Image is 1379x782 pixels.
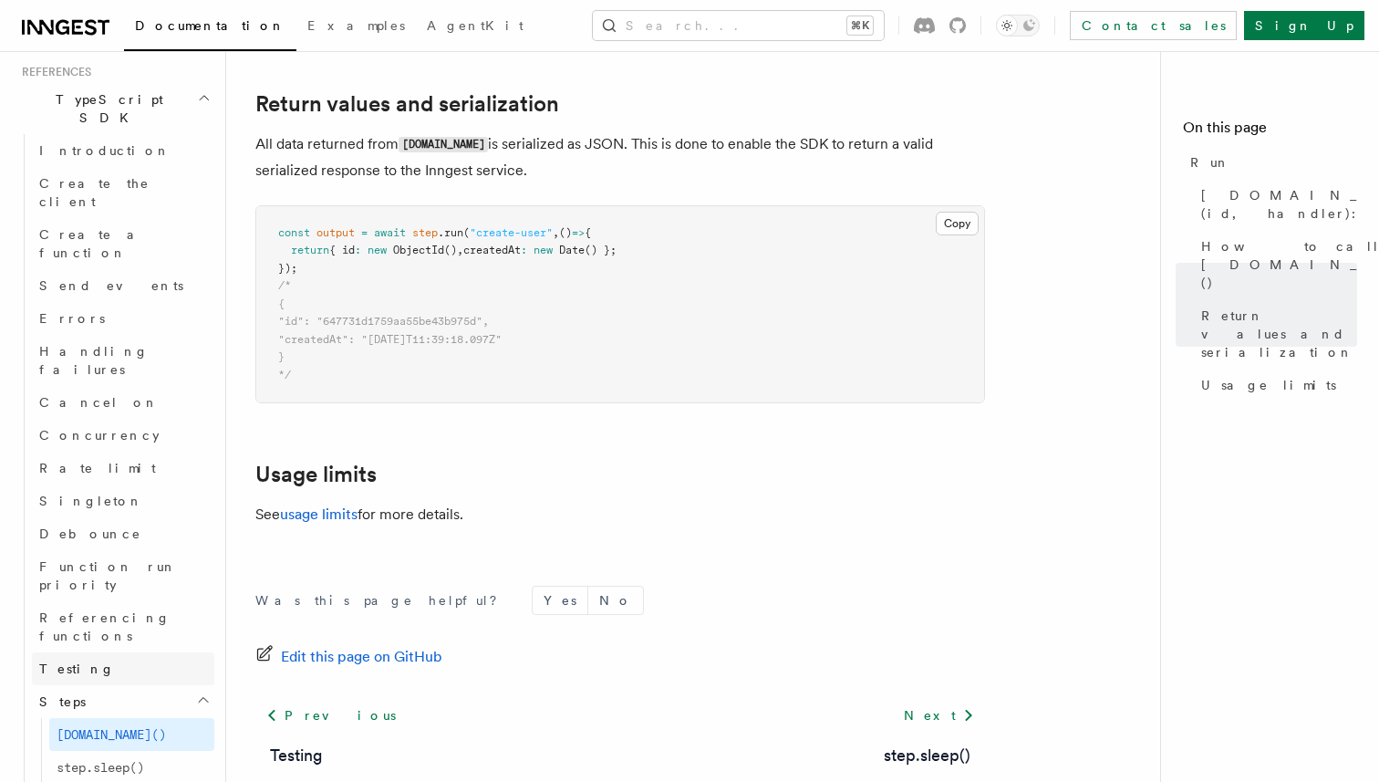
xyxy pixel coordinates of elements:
span: () [559,226,572,239]
span: Edit this page on GitHub [281,644,442,670]
span: References [15,65,91,79]
span: Documentation [135,18,285,33]
span: Errors [39,311,105,326]
a: Cancel on [32,386,214,419]
span: Referencing functions [39,610,171,643]
span: createdAt [463,244,521,256]
a: Run [1183,146,1357,179]
span: : [521,244,527,256]
button: Copy [936,212,979,235]
span: }); [278,262,297,275]
a: step.sleep() [884,743,970,768]
span: new [368,244,387,256]
a: Contact sales [1070,11,1237,40]
span: Rate limit [39,461,156,475]
span: Function run priority [39,559,177,592]
span: Return values and serialization [1201,307,1357,361]
a: Errors [32,302,214,335]
a: [DOMAIN_NAME]() [49,718,214,751]
p: See for more details. [255,502,985,527]
span: => [572,226,585,239]
span: , [553,226,559,239]
span: Singleton [39,494,143,508]
span: output [316,226,355,239]
a: Return values and serialization [1194,299,1357,369]
span: TypeScript SDK [15,90,197,127]
code: [DOMAIN_NAME] [399,137,488,152]
span: .run [438,226,463,239]
a: Sign Up [1244,11,1364,40]
span: [DOMAIN_NAME]() [57,727,166,742]
span: () }; [585,244,617,256]
a: Create the client [32,167,214,218]
span: : [355,244,361,256]
span: Send events [39,278,183,293]
a: Documentation [124,5,296,51]
a: Usage limits [255,462,377,487]
span: Date [559,244,585,256]
kbd: ⌘K [847,16,873,35]
span: () [444,244,457,256]
span: new [534,244,553,256]
span: Concurrency [39,428,160,443]
span: return [291,244,329,256]
a: Testing [270,743,323,768]
button: Yes [533,587,587,614]
a: Handling failures [32,335,214,386]
span: Create a function [39,227,148,260]
a: Examples [296,5,416,49]
span: { [278,297,285,310]
span: "id": "647731d1759aa55be43b975d", [278,315,489,328]
span: "create-user" [470,226,553,239]
p: All data returned from is serialized as JSON. This is done to enable the SDK to return a valid se... [255,131,985,183]
button: Steps [32,685,214,718]
span: Debounce [39,527,141,541]
span: await [374,226,406,239]
a: usage limits [280,506,358,523]
a: Edit this page on GitHub [255,644,442,670]
span: Examples [307,18,405,33]
a: How to call [DOMAIN_NAME]() [1194,230,1357,299]
a: AgentKit [416,5,534,49]
span: const [278,226,310,239]
span: "createdAt": "[DATE]T11:39:18.097Z" [278,333,502,346]
a: Next [893,699,985,732]
span: Usage limits [1201,376,1336,394]
a: Send events [32,269,214,302]
a: Usage limits [1194,369,1357,401]
a: Return values and serialization [255,91,559,117]
span: ( [463,226,470,239]
a: Introduction [32,134,214,167]
p: Was this page helpful? [255,591,510,610]
span: AgentKit [427,18,524,33]
span: Steps [32,693,86,711]
button: TypeScript SDK [15,83,214,134]
a: Create a function [32,218,214,269]
span: ObjectId [393,244,444,256]
span: Cancel on [39,395,159,410]
span: Create the client [39,176,150,209]
a: Testing [32,652,214,685]
a: Function run priority [32,550,214,601]
span: Introduction [39,143,171,158]
span: Testing [39,662,115,676]
a: Debounce [32,517,214,550]
a: Concurrency [32,419,214,452]
a: Singleton [32,485,214,517]
button: Search...⌘K [593,11,884,40]
a: [DOMAIN_NAME](id, handler): Promise [1194,179,1357,230]
button: No [588,587,643,614]
span: = [361,226,368,239]
span: { [585,226,591,239]
a: Referencing functions [32,601,214,652]
span: step.sleep() [57,760,144,775]
a: Rate limit [32,452,214,485]
h4: On this page [1183,117,1357,146]
span: Handling failures [39,344,149,377]
a: Previous [255,699,406,732]
span: , [457,244,463,256]
span: Run [1190,153,1230,172]
span: } [278,350,285,363]
span: step [412,226,438,239]
button: Toggle dark mode [996,15,1040,36]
